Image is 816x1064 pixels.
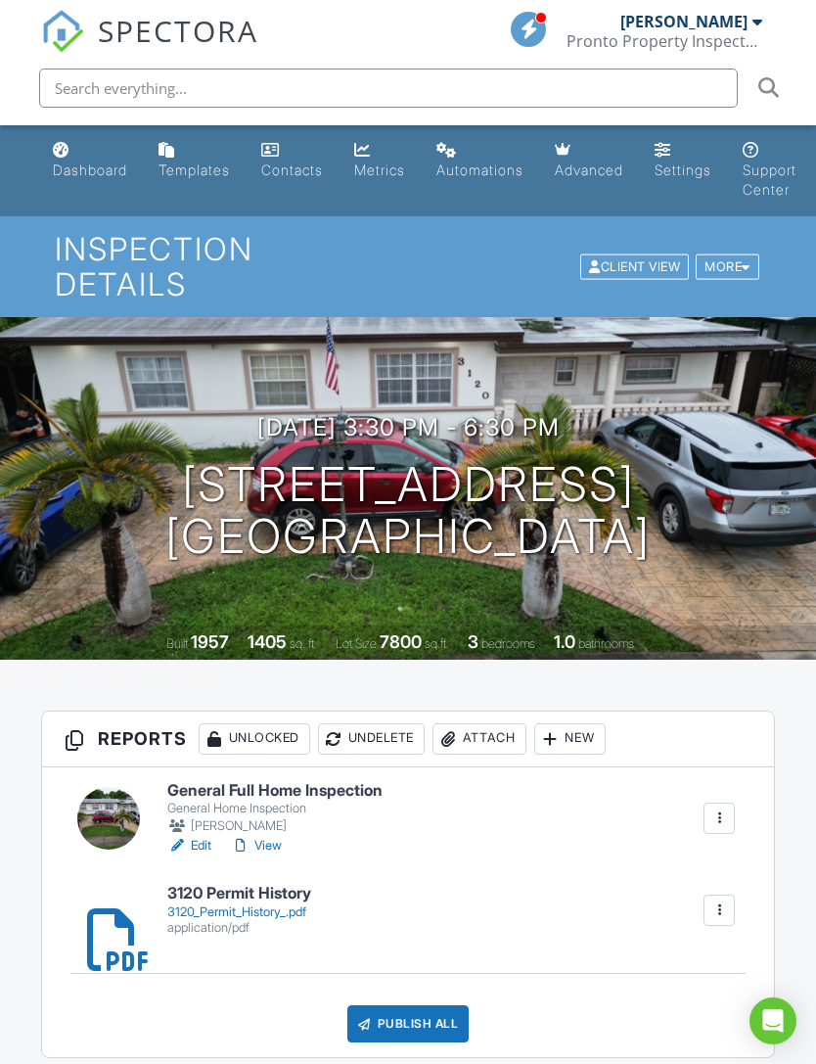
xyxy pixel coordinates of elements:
[425,636,449,651] span: sq.ft.
[167,920,311,936] div: application/pdf
[620,12,748,31] div: [PERSON_NAME]
[578,258,694,273] a: Client View
[167,885,311,935] a: 3120 Permit History 3120_Permit_History_.pdf application/pdf
[655,162,711,178] div: Settings
[248,631,287,652] div: 1405
[468,631,478,652] div: 3
[45,133,135,189] a: Dashboard
[346,133,413,189] a: Metrics
[696,254,759,280] div: More
[547,133,631,189] a: Advanced
[380,631,422,652] div: 7800
[354,162,405,178] div: Metrics
[231,836,282,856] a: View
[534,723,606,755] div: New
[191,631,229,652] div: 1957
[167,904,311,920] div: 3120_Permit_History_.pdf
[166,636,188,651] span: Built
[167,782,383,836] a: General Full Home Inspection General Home Inspection [PERSON_NAME]
[261,162,323,178] div: Contacts
[481,636,535,651] span: bedrooms
[318,723,425,755] div: Undelete
[151,133,238,189] a: Templates
[554,631,575,652] div: 1.0
[567,31,762,51] div: Pronto Property Inspectors
[165,459,651,563] h1: [STREET_ADDRESS] [GEOGRAPHIC_DATA]
[41,26,258,68] a: SPECTORA
[253,133,331,189] a: Contacts
[167,801,383,816] div: General Home Inspection
[167,782,383,800] h6: General Full Home Inspection
[578,636,634,651] span: bathrooms
[167,816,383,836] div: [PERSON_NAME]
[436,162,523,178] div: Automations
[55,232,761,301] h1: Inspection Details
[199,723,310,755] div: Unlocked
[647,133,719,189] a: Settings
[429,133,531,189] a: Automations (Basic)
[167,836,211,856] a: Edit
[749,997,796,1044] div: Open Intercom Messenger
[41,10,84,53] img: The Best Home Inspection Software - Spectora
[159,162,230,178] div: Templates
[98,10,258,51] span: SPECTORA
[347,1005,470,1042] div: Publish All
[53,162,127,178] div: Dashboard
[39,69,738,108] input: Search everything...
[42,712,775,767] h3: Reports
[743,162,796,198] div: Support Center
[167,885,311,902] h6: 3120 Permit History
[336,636,377,651] span: Lot Size
[580,254,689,280] div: Client View
[432,723,526,755] div: Attach
[257,414,560,440] h3: [DATE] 3:30 pm - 6:30 pm
[290,636,317,651] span: sq. ft.
[555,162,623,178] div: Advanced
[735,133,804,208] a: Support Center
